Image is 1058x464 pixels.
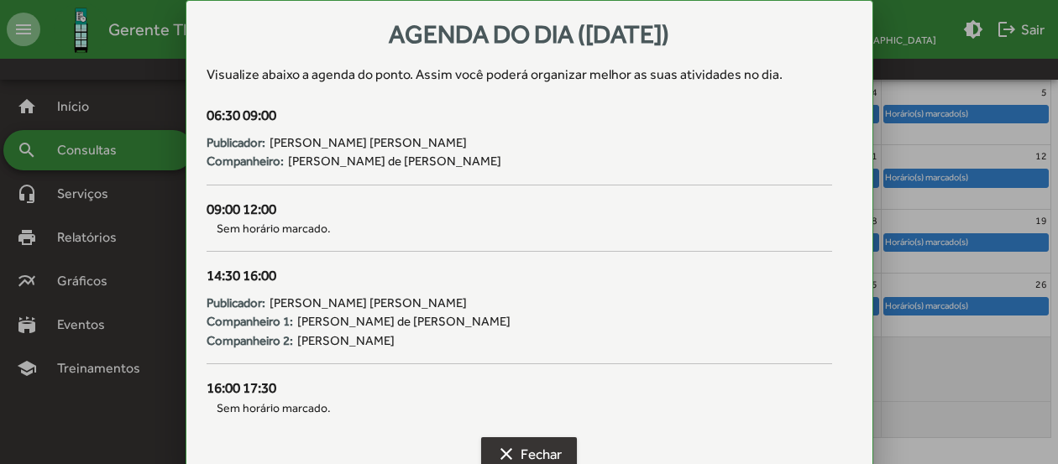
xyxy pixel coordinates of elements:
[270,294,467,313] span: [PERSON_NAME] [PERSON_NAME]
[207,65,852,85] div: Visualize abaixo a agenda do ponto . Assim você poderá organizar melhor as suas atividades no dia.
[207,378,832,399] div: 16:00 17:30
[207,265,832,287] div: 14:30 16:00
[496,444,516,464] mat-icon: clear
[207,133,265,153] strong: Publicador:
[270,133,467,153] span: [PERSON_NAME] [PERSON_NAME]
[297,331,395,351] span: [PERSON_NAME]
[207,331,293,351] strong: Companheiro 2:
[297,312,511,331] span: [PERSON_NAME] de [PERSON_NAME]
[207,105,832,127] div: 06:30 09:00
[207,152,284,171] strong: Companheiro:
[207,399,832,417] span: Sem horário marcado.
[207,220,832,237] span: Sem horário marcado.
[288,152,501,171] span: [PERSON_NAME] de [PERSON_NAME]
[389,19,669,49] span: Agenda do dia ([DATE])
[207,294,265,313] strong: Publicador:
[207,199,832,221] div: 09:00 12:00
[207,312,293,331] strong: Companheiro 1:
